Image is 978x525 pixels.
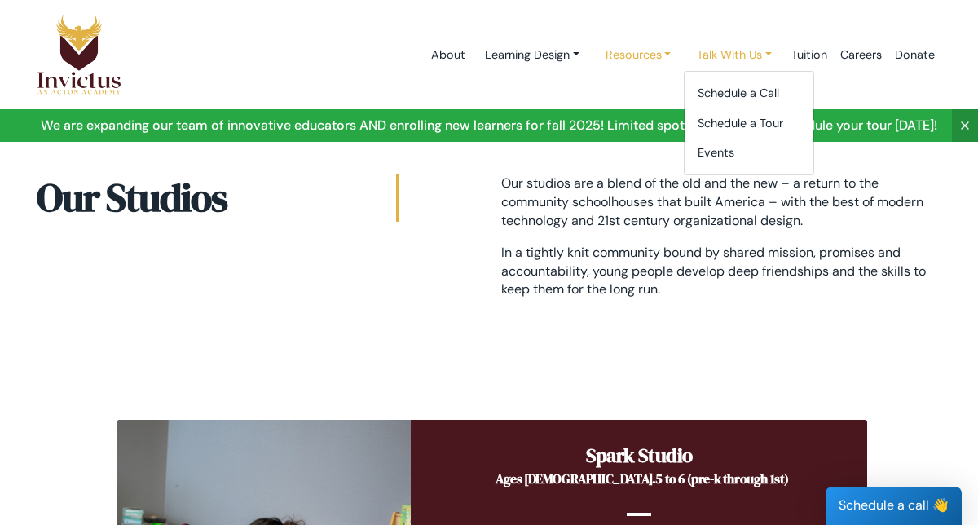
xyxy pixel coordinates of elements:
[785,20,834,90] a: Tuition
[501,244,941,300] p: In a tightly knit community bound by shared mission, promises and accountability, young people de...
[37,14,121,95] img: Logo
[684,40,785,70] a: Talk With Us
[501,174,941,231] p: Our studios are a blend of the old and the new – a return to the community schoolhouses that buil...
[685,138,813,168] a: Events
[685,108,813,139] a: Schedule a Tour
[593,40,685,70] a: Resources
[685,78,813,108] a: Schedule a Call
[435,444,843,468] h2: Spark Studio
[826,487,962,525] div: Schedule a call 👋
[425,20,472,90] a: About
[888,20,941,90] a: Donate
[834,20,888,90] a: Careers
[472,40,593,70] a: Learning Design
[37,174,399,222] h2: Our Studios
[684,71,814,175] div: Learning Design
[442,471,843,487] h5: Ages [DEMOGRAPHIC_DATA].5 to 6 (pre-k through 1st)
